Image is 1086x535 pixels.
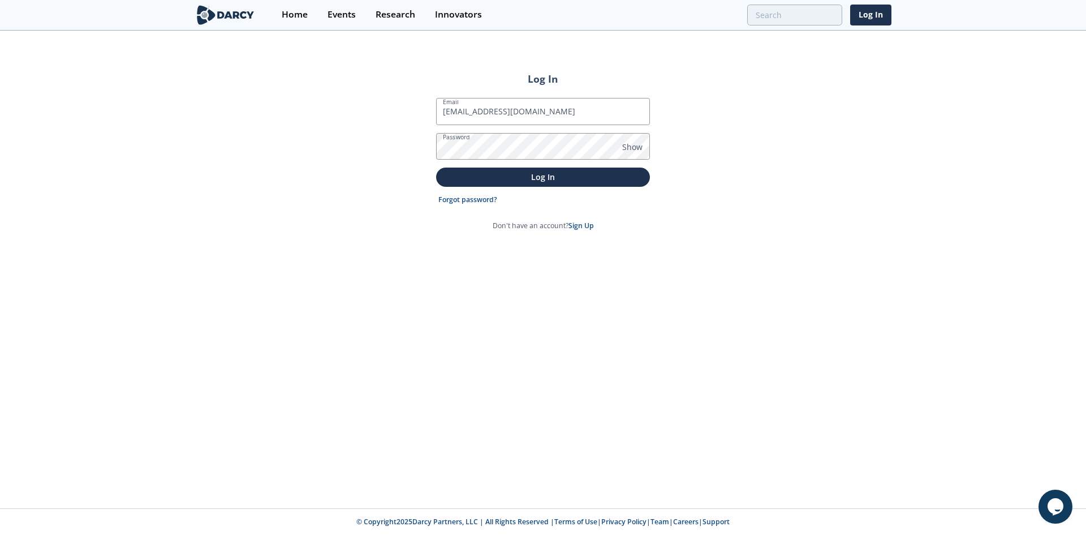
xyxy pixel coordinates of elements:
div: Home [282,10,308,19]
span: Show [622,141,643,153]
p: Don't have an account? [493,221,594,231]
div: Research [376,10,415,19]
img: logo-wide.svg [195,5,256,25]
h2: Log In [436,71,650,86]
input: Advanced Search [747,5,842,25]
p: Log In [444,171,642,183]
a: Team [650,517,669,527]
iframe: chat widget [1038,490,1075,524]
a: Careers [673,517,699,527]
a: Privacy Policy [601,517,647,527]
p: © Copyright 2025 Darcy Partners, LLC | All Rights Reserved | | | | | [124,517,962,527]
div: Innovators [435,10,482,19]
a: Support [703,517,730,527]
a: Terms of Use [554,517,597,527]
div: Events [327,10,356,19]
label: Password [443,132,470,142]
a: Sign Up [568,221,594,230]
a: Forgot password? [438,195,497,205]
a: Log In [850,5,891,25]
label: Email [443,97,459,106]
button: Log In [436,168,650,186]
